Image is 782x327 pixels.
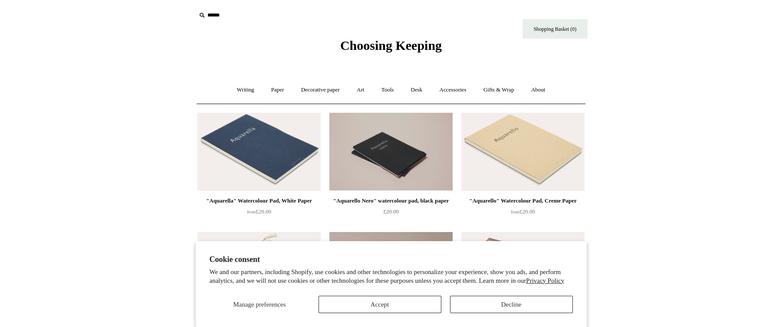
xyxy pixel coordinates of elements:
[383,208,399,215] span: £20.00
[210,268,573,285] p: We and our partners, including Shopify, use cookies and other technologies to personalize your ex...
[329,232,453,310] a: "Kristall-Gummi" Gum Arabic glue "Kristall-Gummi" Gum Arabic glue
[463,196,582,206] div: "Aquarello" Watercolour Pad, Creme Paper
[461,113,585,191] img: "Aquarello" Watercolour Pad, Creme Paper
[197,113,321,191] a: "Aquarella" Watercolour Pad, White Paper "Aquarella" Watercolour Pad, White Paper
[329,232,453,310] img: "Kristall-Gummi" Gum Arabic glue
[461,196,585,231] a: "Aquarello" Watercolour Pad, Creme Paper from£20.00
[349,78,372,101] a: Art
[197,232,321,310] a: "Jumping Jack" Pull String Greeting Card, Boy with Teddy Bears "Jumping Jack" Pull String Greetin...
[233,301,286,308] span: Manage preferences
[340,38,442,52] span: Choosing Keeping
[329,113,453,191] a: "Aquarello Nero" watercolour pad, black paper "Aquarello Nero" watercolour pad, black paper
[229,78,262,101] a: Writing
[293,78,348,101] a: Decorative paper
[476,78,522,101] a: Gifts & Wrap
[210,296,310,313] button: Manage preferences
[511,208,535,215] span: £20.00
[522,19,588,39] a: Shopping Basket (0)
[332,196,450,206] div: "Aquarello Nero" watercolour pad, black paper
[247,208,271,215] span: £20.00
[263,78,292,101] a: Paper
[374,78,402,101] a: Tools
[461,113,585,191] a: "Aquarello" Watercolour Pad, Creme Paper "Aquarello" Watercolour Pad, Creme Paper
[526,277,564,284] a: Privacy Policy
[197,196,321,231] a: "Aquarella" Watercolour Pad, White Paper from£20.00
[329,113,453,191] img: "Aquarello Nero" watercolour pad, black paper
[319,296,441,313] button: Accept
[461,232,585,310] a: "Pastel Tone" Artist Grade Japanese Pencils, Set of 50 "Pastel Tone" Artist Grade Japanese Pencil...
[340,45,442,51] a: Choosing Keeping
[210,255,573,264] h2: Cookie consent
[200,196,319,206] div: "Aquarella" Watercolour Pad, White Paper
[523,78,553,101] a: About
[511,209,519,214] span: from
[461,232,585,310] img: "Pastel Tone" Artist Grade Japanese Pencils, Set of 50
[403,78,430,101] a: Desk
[450,296,573,313] button: Decline
[329,196,453,231] a: "Aquarello Nero" watercolour pad, black paper £20.00
[432,78,474,101] a: Accessories
[197,232,321,310] img: "Jumping Jack" Pull String Greeting Card, Boy with Teddy Bears
[197,113,321,191] img: "Aquarella" Watercolour Pad, White Paper
[247,209,256,214] span: from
